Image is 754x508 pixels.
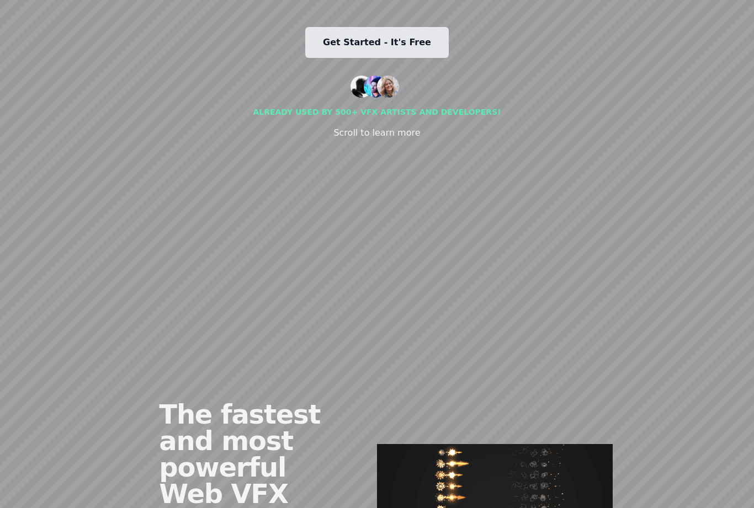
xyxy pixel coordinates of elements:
[364,76,386,98] img: customer 2
[253,107,501,118] div: Already used by 500+ vfx artists and developers!
[333,127,420,140] div: Scroll to learn more
[305,28,449,58] a: Get Started - It's Free
[351,76,373,98] img: customer 1
[377,76,399,98] img: customer 3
